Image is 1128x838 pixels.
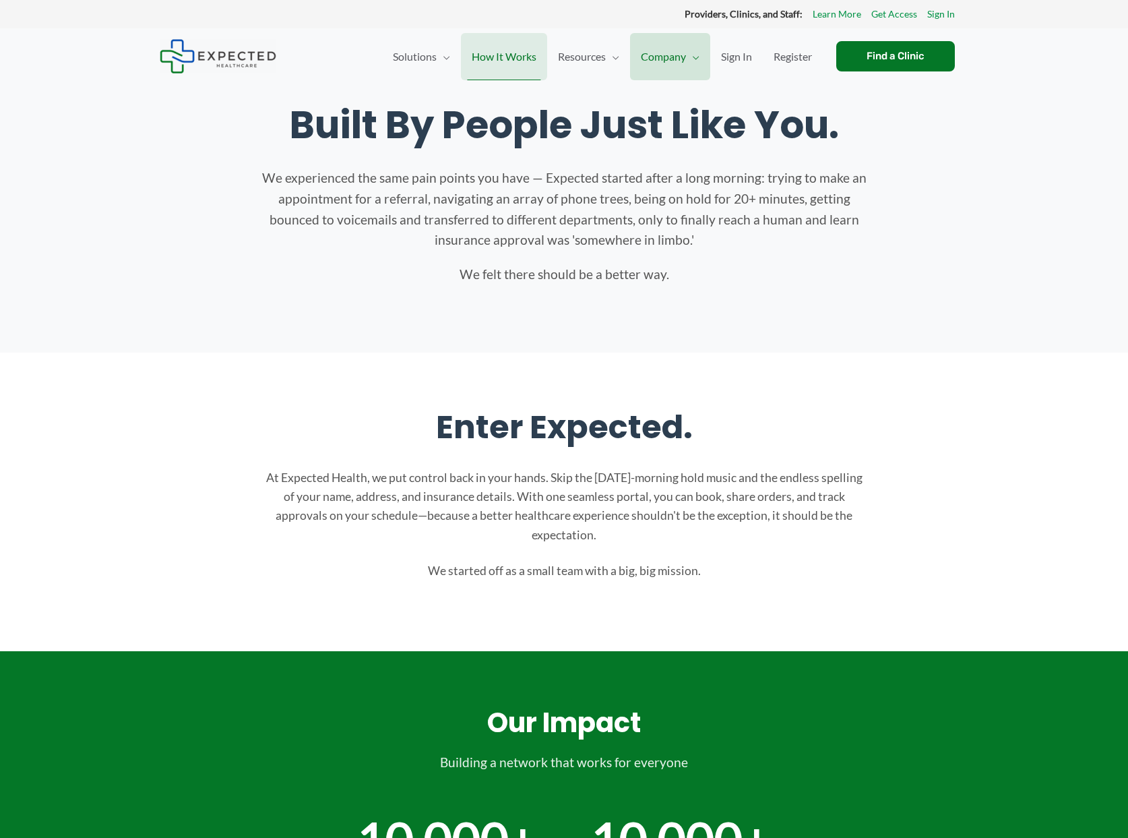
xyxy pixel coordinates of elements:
h3: Our Impact [241,705,887,740]
a: ResourcesMenu Toggle [547,33,630,80]
a: Sign In [927,5,955,23]
p: At Expected Health, we put control back in your hands. Skip the [DATE]-morning hold music and the... [261,469,867,545]
a: Register [763,33,823,80]
span: Sign In [721,33,752,80]
a: Get Access [871,5,917,23]
p: We experienced the same pain points you have — Expected started after a long morning: trying to m... [261,168,867,251]
span: Company [641,33,686,80]
span: Register [774,33,812,80]
span: How It Works [472,33,536,80]
img: Expected Healthcare Logo - side, dark font, small [160,39,276,73]
span: Solutions [393,33,437,80]
a: CompanyMenu Toggle [630,33,710,80]
p: Building a network that works for everyone [241,750,887,775]
span: Menu Toggle [437,33,450,80]
span: Menu Toggle [686,33,699,80]
span: Resources [558,33,606,80]
nav: Primary Site Navigation [382,33,823,80]
h1: Built By People Just Like You. [173,102,955,148]
p: We felt there should be a better way. [261,264,867,285]
strong: Providers, Clinics, and Staff: [685,8,803,20]
span: Menu Toggle [606,33,619,80]
a: How It Works [461,33,547,80]
a: SolutionsMenu Toggle [382,33,461,80]
a: Sign In [710,33,763,80]
h2: Enter Expected. [173,407,955,448]
p: We started off as a small team with a big, big mission. [261,562,867,580]
a: Find a Clinic [836,41,955,71]
a: Learn More [813,5,861,23]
